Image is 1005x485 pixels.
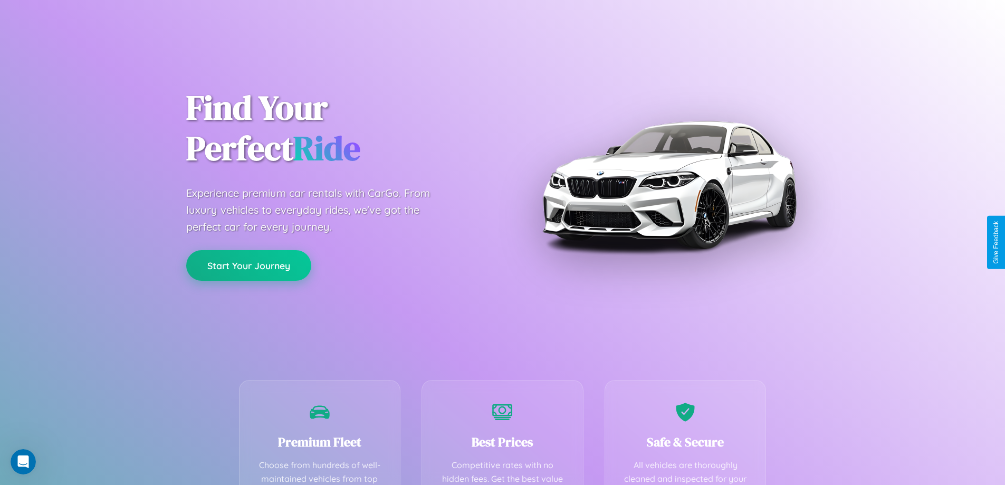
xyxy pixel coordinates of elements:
p: Experience premium car rentals with CarGo. From luxury vehicles to everyday rides, we've got the ... [186,185,450,235]
button: Start Your Journey [186,250,311,281]
h3: Premium Fleet [255,433,385,451]
h1: Find Your Perfect [186,88,487,169]
img: Premium BMW car rental vehicle [537,53,801,317]
iframe: Intercom live chat [11,449,36,474]
h3: Safe & Secure [621,433,750,451]
h3: Best Prices [438,433,567,451]
span: Ride [293,125,360,171]
div: Give Feedback [992,221,1000,264]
